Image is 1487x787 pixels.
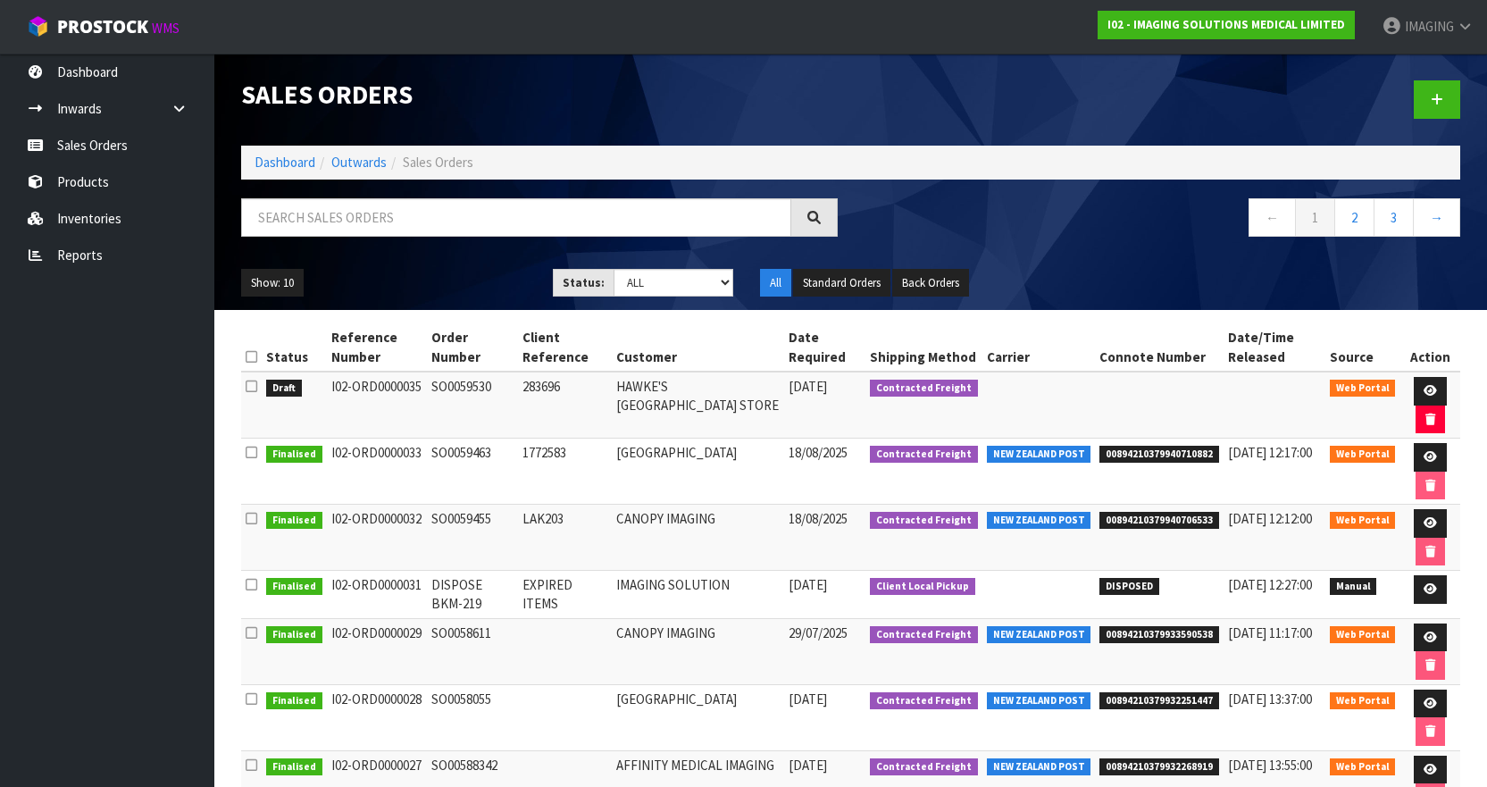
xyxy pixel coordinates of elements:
a: 2 [1334,198,1374,237]
small: WMS [152,20,180,37]
span: NEW ZEALAND POST [987,692,1091,710]
th: Carrier [982,323,1096,372]
span: Client Local Pickup [870,578,975,596]
th: Source [1325,323,1400,372]
td: [GEOGRAPHIC_DATA] [612,439,784,505]
td: [GEOGRAPHIC_DATA] [612,684,784,750]
span: Web Portal [1330,692,1396,710]
span: 29/07/2025 [789,624,848,641]
span: Contracted Freight [870,380,978,398]
span: [DATE] 12:17:00 [1228,444,1312,461]
span: NEW ZEALAND POST [987,626,1091,644]
span: Contracted Freight [870,626,978,644]
td: I02-ORD0000035 [327,372,427,439]
td: DISPOSE BKM-219 [427,571,519,619]
span: Finalised [266,692,322,710]
span: [DATE] [789,378,827,395]
strong: I02 - IMAGING SOLUTIONS MEDICAL LIMITED [1107,17,1345,32]
span: Contracted Freight [870,758,978,776]
td: SO0059530 [427,372,519,439]
td: CANOPY IMAGING [612,618,784,684]
span: DISPOSED [1099,578,1159,596]
td: SO0059455 [427,505,519,571]
span: [DATE] 11:17:00 [1228,624,1312,641]
td: I02-ORD0000029 [327,618,427,684]
td: I02-ORD0000028 [327,684,427,750]
span: 18/08/2025 [789,444,848,461]
span: [DATE] [789,576,827,593]
span: Web Portal [1330,626,1396,644]
span: [DATE] 13:37:00 [1228,691,1312,707]
td: SO0059463 [427,439,519,505]
span: Contracted Freight [870,512,978,530]
a: 1 [1295,198,1335,237]
span: Finalised [266,446,322,464]
th: Reference Number [327,323,427,372]
td: SO0058055 [427,684,519,750]
span: [DATE] [789,757,827,774]
span: 00894210379940706533 [1099,512,1219,530]
td: HAWKE'S [GEOGRAPHIC_DATA] STORE [612,372,784,439]
span: Finalised [266,626,322,644]
span: 00894210379933590538 [1099,626,1219,644]
span: Contracted Freight [870,692,978,710]
span: Contracted Freight [870,446,978,464]
td: LAK203 [518,505,611,571]
td: EXPIRED ITEMS [518,571,611,619]
td: IMAGING SOLUTION [612,571,784,619]
strong: Status: [563,275,605,290]
td: 1772583 [518,439,611,505]
span: [DATE] 13:55:00 [1228,757,1312,774]
th: Action [1399,323,1460,372]
span: Web Portal [1330,446,1396,464]
button: Show: 10 [241,269,304,297]
span: 00894210379932268919 [1099,758,1219,776]
span: NEW ZEALAND POST [987,512,1091,530]
span: Finalised [266,512,322,530]
a: ← [1249,198,1296,237]
th: Date/Time Released [1224,323,1325,372]
span: [DATE] 12:12:00 [1228,510,1312,527]
span: 00894210379932251447 [1099,692,1219,710]
span: [DATE] [789,691,827,707]
span: Draft [266,380,302,398]
button: Back Orders [892,269,969,297]
span: Sales Orders [403,154,473,171]
img: cube-alt.png [27,15,49,38]
span: Manual [1330,578,1377,596]
span: Web Portal [1330,380,1396,398]
td: 283696 [518,372,611,439]
span: Web Portal [1330,758,1396,776]
a: Outwards [331,154,387,171]
span: Web Portal [1330,512,1396,530]
td: I02-ORD0000032 [327,505,427,571]
td: I02-ORD0000033 [327,439,427,505]
a: → [1413,198,1460,237]
td: SO0058611 [427,618,519,684]
a: Dashboard [255,154,315,171]
span: NEW ZEALAND POST [987,758,1091,776]
input: Search sales orders [241,198,791,237]
th: Client Reference [518,323,611,372]
span: Finalised [266,578,322,596]
th: Customer [612,323,784,372]
span: NEW ZEALAND POST [987,446,1091,464]
h1: Sales Orders [241,80,838,109]
button: Standard Orders [793,269,890,297]
a: 3 [1374,198,1414,237]
span: IMAGING [1405,18,1454,35]
span: [DATE] 12:27:00 [1228,576,1312,593]
th: Shipping Method [865,323,982,372]
th: Order Number [427,323,519,372]
span: Finalised [266,758,322,776]
td: I02-ORD0000031 [327,571,427,619]
th: Status [262,323,327,372]
td: CANOPY IMAGING [612,505,784,571]
span: 18/08/2025 [789,510,848,527]
span: 00894210379940710882 [1099,446,1219,464]
span: ProStock [57,15,148,38]
nav: Page navigation [865,198,1461,242]
button: All [760,269,791,297]
th: Connote Number [1095,323,1224,372]
th: Date Required [784,323,866,372]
